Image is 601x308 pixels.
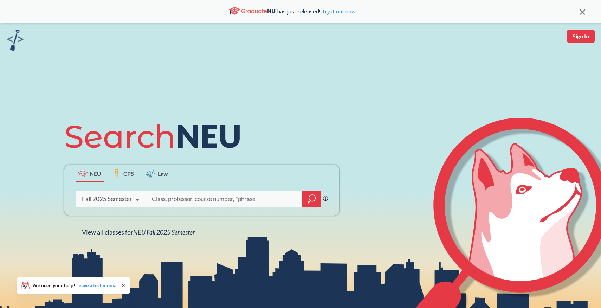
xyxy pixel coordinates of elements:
[7,30,24,53] a: sandbox logo
[7,30,24,51] img: sandbox logo
[302,191,321,207] div: magnifying glass
[32,283,118,288] span: We need your help!
[82,195,132,203] div: Fall 2025 Semester
[320,8,357,15] a: Try it out now!
[133,228,195,236] span: NEU Fall 2025 Semester
[76,282,118,288] a: Leave a testimonial
[123,169,134,178] span: CPS
[158,169,168,178] span: Law
[82,228,195,236] span: View all classes for
[308,194,316,204] svg: magnifying glass
[90,169,101,178] span: NEU
[567,30,595,43] button: Sign In
[151,192,297,206] input: Class, professor, course number, "phrase"
[277,7,357,15] span: has just released!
